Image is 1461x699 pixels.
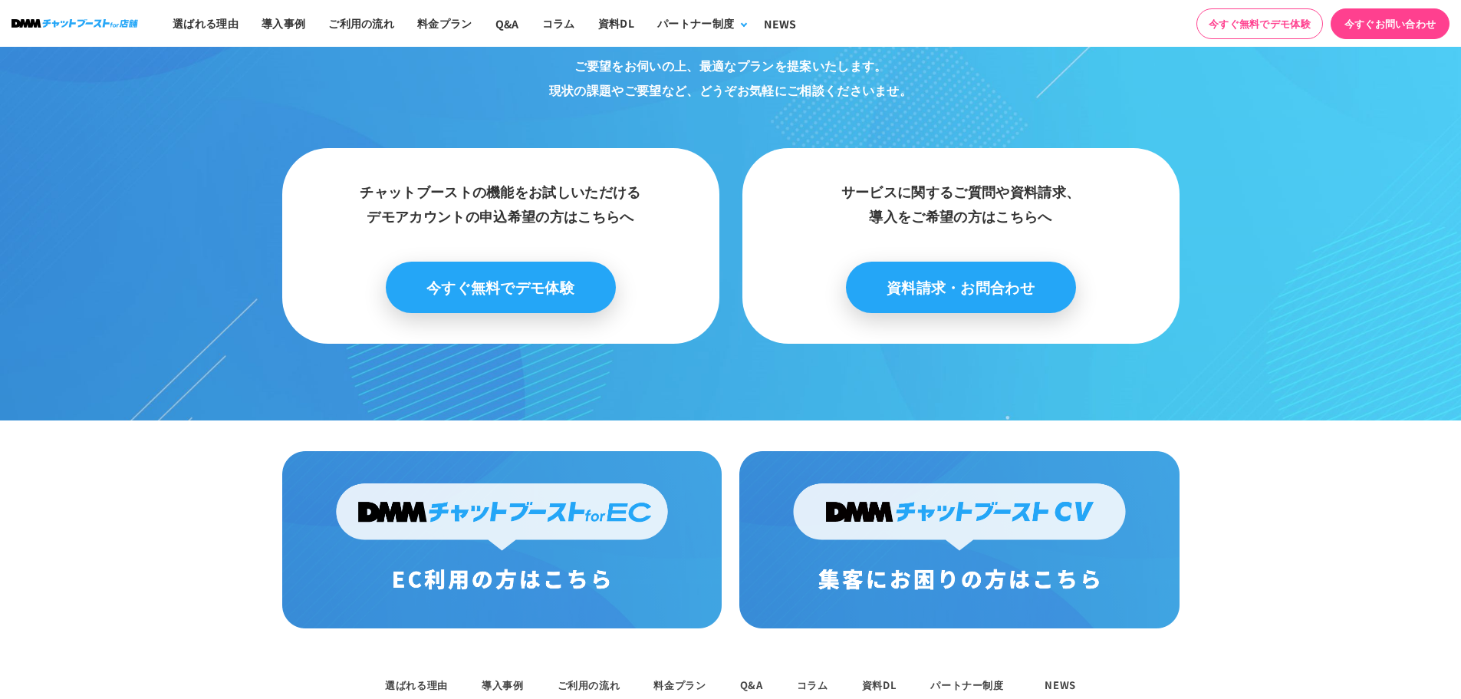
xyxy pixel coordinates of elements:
a: 資料請求・お問合わせ [846,262,1076,313]
div: パートナー制度 [657,15,734,31]
a: Q&A [740,678,763,692]
a: 今すぐ無料でデモ体験 [1196,8,1323,39]
div: パートナー制度 [930,678,1011,693]
a: 資料DL [862,678,897,692]
a: 今すぐ無料でデモ体験 [386,262,616,313]
a: 料金プラン [653,678,706,692]
a: 選ばれる理由 [385,678,448,692]
h3: チャットブーストの機能をお試しいただける デモアカウントの申込希望の方はこちらへ [290,179,712,229]
p: ご要望をお伺いの上、最適なプランを提案いたします。 現状の課題やご要望など、 どうぞお気軽にご相談くださいませ。 [271,53,1191,102]
h3: サービスに関するご質問や資料請求、 導入をご希望の方はこちらへ [750,179,1172,229]
a: ご利用の流れ [558,678,620,692]
a: NEWS [1045,678,1076,692]
a: コラム [797,678,828,692]
a: 今すぐお問い合わせ [1331,8,1449,39]
img: ロゴ [12,19,138,28]
a: 導入事例 [482,678,524,692]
